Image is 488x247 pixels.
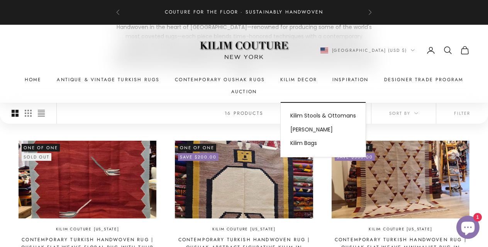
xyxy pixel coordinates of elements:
a: Antique & Vintage Turkish Rugs [57,76,159,83]
button: Sort by [371,103,436,124]
span: One of One [22,144,60,152]
a: Kilim Bags [281,136,366,150]
a: Kilim Couture [US_STATE] [56,226,119,233]
button: Change country or currency [320,47,415,54]
a: Inspiration [332,76,369,83]
img: United States [320,48,328,53]
nav: Primary navigation [19,76,469,95]
summary: Kilim Decor [280,76,317,83]
p: Couture for the Floor · Sustainably Handwoven [165,9,323,16]
on-sale-badge: Save $200.00 [178,153,219,161]
sold-out-badge: Sold out [22,153,51,161]
span: One of One [178,144,216,152]
img: Logo of Kilim Couture New York [196,32,292,69]
a: Kilim Stools & Ottomans [281,109,366,123]
span: [GEOGRAPHIC_DATA] (USD $) [332,47,407,54]
p: 16 products [225,109,263,117]
a: Auction [231,88,257,95]
a: Kilim Couture [US_STATE] [369,226,432,233]
a: [PERSON_NAME] [281,123,366,136]
a: Designer Trade Program [384,76,464,83]
a: Kilim Couture [US_STATE] [212,226,276,233]
a: Home [25,76,42,83]
span: Sort by [389,110,418,117]
a: Contemporary Oushak Rugs [175,76,265,83]
button: Filter [436,103,488,124]
button: Switch to smaller product images [25,103,32,124]
inbox-online-store-chat: Shopify online store chat [454,216,482,241]
button: Switch to larger product images [12,103,19,124]
button: Switch to compact product images [38,103,45,124]
nav: Secondary navigation [320,46,470,55]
